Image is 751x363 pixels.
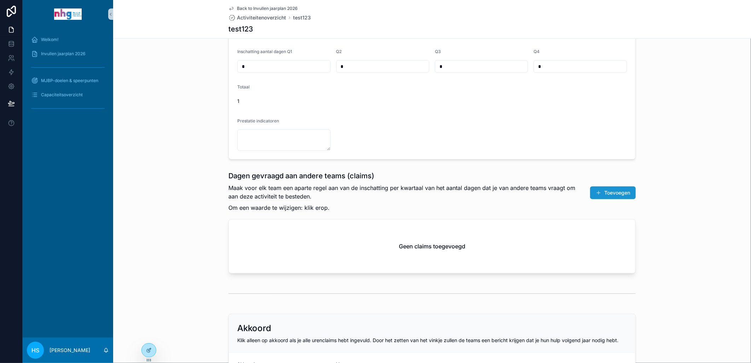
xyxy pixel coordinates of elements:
h1: test123 [228,24,253,34]
button: Toevoegen [590,186,636,199]
img: App logo [54,8,82,20]
a: test123 [293,14,311,21]
span: Totaal [237,84,250,90]
span: Klik alleen op akkoord als je alle urenclaims hebt ingevuld. Door het zetten van het vinkje zulle... [237,337,618,343]
span: Back to Invullen jaarplan 2026 [237,6,298,11]
span: Q4 [534,49,540,54]
span: Capaciteitsoverzicht [41,92,83,98]
a: Invullen jaarplan 2026 [27,47,109,60]
span: Invullen jaarplan 2026 [41,51,85,57]
a: Welkom! [27,33,109,46]
a: MJBP-doelen & speerpunten [27,74,109,87]
a: Activiteitenoverzicht [228,14,286,21]
span: Activiteitenoverzicht [237,14,286,21]
span: 1 [237,98,627,105]
h2: Geen claims toegevoegd [399,242,465,250]
span: Inschatting aantal dagen Q1 [237,49,292,54]
span: HS [31,346,39,355]
p: Om een waarde te wijzigen: klik erop. [228,203,583,212]
h2: Akkoord [237,323,271,334]
span: Q2 [336,49,342,54]
span: Welkom! [41,37,58,42]
span: Q3 [435,49,441,54]
p: [PERSON_NAME] [50,347,90,354]
p: Maak voor elk team een aparte regel aan van de inschatting per kwartaal van het aantal dagen dat ... [228,184,583,201]
h1: Dagen gevraagd aan andere teams (claims) [228,171,583,181]
span: Prestatie indicatoren [237,118,279,123]
a: Back to Invullen jaarplan 2026 [228,6,298,11]
div: scrollable content [23,28,113,123]
a: Capaciteitsoverzicht [27,88,109,101]
span: MJBP-doelen & speerpunten [41,78,98,83]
